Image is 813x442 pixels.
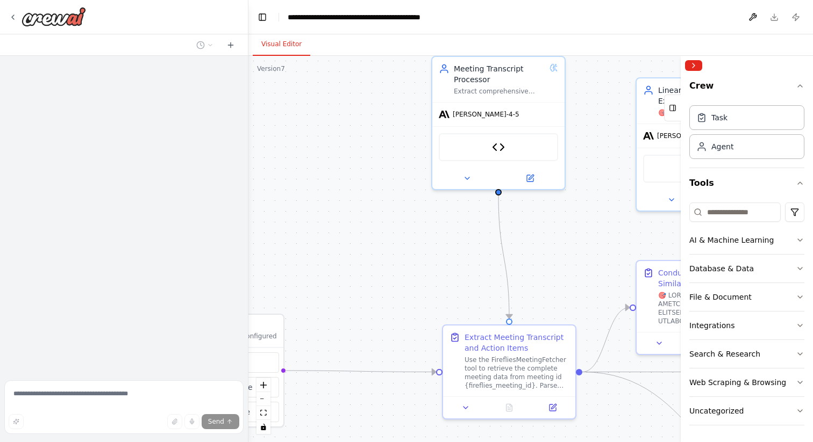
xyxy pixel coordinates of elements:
div: Use the FirefliesMeetingFetcher tool to retrieve the complete meeting data from meeting id {firef... [465,356,569,390]
g: Edge from b4c4a9d0-7542-47ec-a5ee-6874f6312a25 to 3451bee0-4ed2-4d81-ad3c-50c7aac2da67 [582,302,630,378]
div: Agent [711,141,733,152]
div: AI & Machine Learning [689,235,774,245]
g: Edge from aa15b5c3-a966-40de-b9b9-f21135264157 to b4c4a9d0-7542-47ec-a5ee-6874f6312a25 [493,195,515,318]
button: zoom out [256,392,270,406]
img: Logo [22,7,86,26]
button: Start a new chat [222,39,239,52]
button: Toggle Sidebar [676,56,685,442]
img: Fireflies Meeting Fetcher [492,141,505,154]
button: AI & Machine Learning [689,226,804,254]
div: Extract Meeting Transcript and Action Items [465,332,569,353]
button: fit view [256,406,270,420]
button: Integrations [689,311,804,339]
button: Hide left sidebar [255,10,270,25]
div: Web Scraping & Browsing [689,377,786,388]
div: File & Document [689,292,752,302]
span: Send [208,417,224,426]
button: Improve this prompt [9,414,24,429]
span: [PERSON_NAME]-4-5 [453,110,519,119]
button: Click to speak your automation idea [184,414,199,429]
button: toggle interactivity [256,420,270,434]
button: Open in side panel [500,172,560,185]
nav: breadcrumb [288,12,449,23]
div: Version 7 [257,64,285,73]
g: Edge from triggers to b4c4a9d0-7542-47ec-a5ee-6874f6312a25 [282,365,436,378]
div: 🎯 LOREMIP DOLORS AMETCONS & ADIPISC ELITSEDDOE TEMP INCIDIDU UTLABORE Etdo magnaal: Eni admi veni... [658,291,762,325]
div: Search & Research [689,349,760,359]
div: 🎯 LOREMIP DOLORS AMETCONSECTE ADI ELI SEDDOE & TEMPORI UTLABO/ETDOLO MAGNAALI Eni ADMIN veniam qu... [658,108,750,117]
div: Conduct Comprehensive Similar Task Search🎯 LOREMIP DOLORS AMETCONS & ADIPISC ELITSEDDOE TEMP INCI... [636,260,770,355]
div: Uncategorized [689,405,744,416]
button: Send [202,414,239,429]
button: Switch to previous chat [192,39,218,52]
div: Database & Data [689,263,754,274]
div: Tools [689,198,804,434]
button: Collapse right sidebar [685,60,702,71]
button: zoom in [256,378,270,392]
button: No output available [487,401,532,414]
button: Tools [689,168,804,198]
button: File & Document [689,283,804,311]
div: Conduct Comprehensive Similar Task Search [658,267,762,289]
div: Integrations [689,320,734,331]
button: Crew [689,75,804,101]
div: React Flow controls [256,378,270,434]
button: Upload files [167,414,182,429]
div: Meeting Transcript ProcessorExtract comprehensive meeting data and action items from the Fireflie... [431,56,566,190]
div: Linear API Search Executor [658,85,750,106]
div: TriggersNo triggers configuredScheduleManage [173,314,284,427]
span: [PERSON_NAME]-4-5 [657,132,724,140]
button: Uncategorized [689,397,804,425]
div: Task [711,112,728,123]
div: Meeting Transcript Processor [454,63,545,85]
div: Extract comprehensive meeting data and action items from the Fireflies meeting ID {fireflies_meet... [454,87,545,96]
div: Crew [689,101,804,168]
button: Search & Research [689,340,804,368]
button: Web Scraping & Browsing [689,368,804,396]
button: Visual Editor [253,33,310,56]
div: Extract Meeting Transcript and Action ItemsUse the FirefliesMeetingFetcher tool to retrieve the c... [442,324,576,419]
button: Database & Data [689,255,804,282]
button: Open in side panel [534,401,571,414]
div: Linear API Search Executor🎯 LOREMIP DOLORS AMETCONSECTE ADI ELI SEDDOE & TEMPORI UTLABO/ETDOLO MA... [636,77,770,212]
